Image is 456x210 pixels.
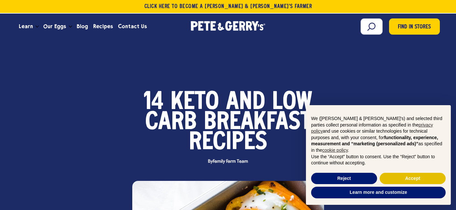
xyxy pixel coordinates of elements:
a: cookie policy [322,148,348,153]
span: Carb [145,113,197,133]
button: Reject [311,173,377,184]
span: 14 [144,93,164,113]
input: Search [361,18,383,35]
span: Low [272,93,312,113]
button: Open the dropdown menu for Learn [36,26,39,28]
button: Open the dropdown menu for Our Eggs [69,26,72,28]
span: Blog [77,22,88,30]
button: Learn more and customize [311,187,446,198]
span: Find in Stores [398,23,431,32]
span: Our Eggs [43,22,66,30]
button: Accept [380,173,446,184]
span: Recipes [93,22,113,30]
span: Keto [171,93,219,113]
a: Recipes [91,18,115,35]
span: Recipes [189,133,267,153]
a: Find in Stores [389,18,440,35]
span: Learn [19,22,33,30]
span: and [226,93,265,113]
div: Notice [301,100,456,210]
span: Breakfast [204,113,311,133]
a: Learn [16,18,36,35]
a: Blog [74,18,91,35]
p: Use the “Accept” button to consent. Use the “Reject” button to continue without accepting. [311,154,446,166]
span: Family Farm Team [213,159,248,164]
a: Contact Us [115,18,149,35]
span: Contact Us [118,22,147,30]
span: By [205,159,251,164]
a: Our Eggs [41,18,69,35]
p: We ([PERSON_NAME] & [PERSON_NAME]'s) and selected third parties collect personal information as s... [311,116,446,154]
